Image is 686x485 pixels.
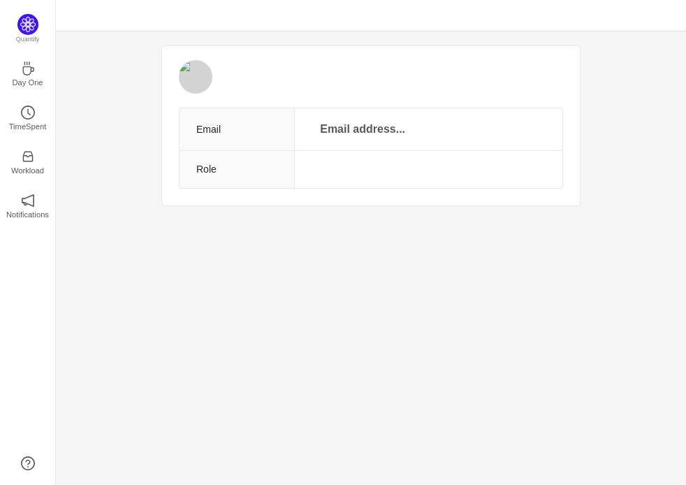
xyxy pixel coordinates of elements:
[21,154,35,168] a: icon: inboxWorkload
[9,120,47,133] p: TimeSpent
[16,35,40,45] p: Quantify
[21,110,35,124] a: icon: clock-circleTimeSpent
[21,61,35,75] i: icon: coffee
[21,150,35,164] i: icon: inbox
[6,208,49,221] p: Notifications
[21,198,35,212] a: icon: notificationNotifications
[180,151,295,189] th: Role
[21,194,35,208] i: icon: notification
[21,106,35,120] i: icon: clock-circle
[21,66,35,80] a: icon: coffeeDay One
[11,164,44,177] p: Workload
[17,14,38,35] img: Quantify
[12,76,43,89] p: Day One
[21,456,35,470] a: icon: question-circle
[180,108,295,151] th: Email
[312,120,414,139] p: Email address...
